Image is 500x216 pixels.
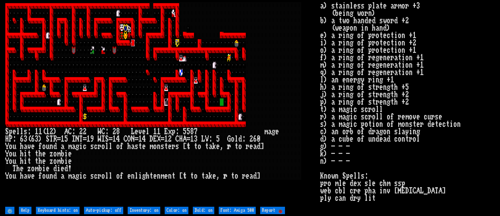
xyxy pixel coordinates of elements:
div: e [142,128,146,135]
div: s [135,143,138,150]
div: g [75,172,79,180]
div: r [246,143,249,150]
div: l [105,143,109,150]
div: e [68,158,72,165]
div: e [212,172,216,180]
div: a [253,143,257,150]
div: e [68,150,72,158]
div: 5 [64,135,68,143]
div: a [61,172,64,180]
div: : [13,135,16,143]
div: l [105,172,109,180]
div: O [127,135,131,143]
div: 1 [87,135,90,143]
div: u [13,143,16,150]
div: t [201,172,205,180]
div: Y [5,143,9,150]
div: 1 [164,135,168,143]
input: Color: on [165,207,188,214]
div: n [50,143,53,150]
div: t [183,172,187,180]
div: N [131,135,135,143]
div: = [161,135,164,143]
div: X [157,135,161,143]
div: 4 [142,135,146,143]
div: o [116,143,120,150]
div: h [16,165,20,172]
div: o [153,143,157,150]
div: A [183,135,187,143]
div: c [83,143,87,150]
div: n [157,143,161,150]
div: e [275,128,279,135]
div: t [172,172,175,180]
div: 4 [116,135,120,143]
div: u [13,172,16,180]
div: 0 [257,135,261,143]
div: D [150,135,153,143]
div: l [135,172,138,180]
div: i [24,150,27,158]
div: g [142,172,146,180]
div: f [38,143,42,150]
div: o [101,143,105,150]
div: e [20,165,24,172]
input: Font: Amiga 500 [219,207,256,214]
input: Inventory: on [128,207,160,214]
div: r [227,143,231,150]
div: L [131,128,135,135]
div: C [124,135,127,143]
div: a [24,172,27,180]
div: I [72,135,75,143]
div: 3 [194,135,198,143]
div: N [75,135,79,143]
div: 1 [190,135,194,143]
div: o [53,158,57,165]
div: : [209,135,212,143]
div: m [150,143,153,150]
div: e [13,128,16,135]
div: v [27,143,31,150]
div: m [68,143,72,150]
div: d [64,165,68,172]
div: n [157,172,161,180]
div: P [9,135,13,143]
div: e [31,143,35,150]
div: h [38,150,42,158]
div: T [13,165,16,172]
div: t [27,150,31,158]
div: b [61,158,64,165]
div: o [194,172,198,180]
input: Bold: on [193,207,214,214]
div: m [57,150,61,158]
div: k [212,143,216,150]
div: o [31,165,35,172]
div: o [9,158,13,165]
div: t [235,143,238,150]
div: : [175,128,179,135]
div: f [120,143,124,150]
div: = [187,135,190,143]
div: [ [183,143,187,150]
div: e [42,150,46,158]
div: h [38,158,42,165]
div: k [209,172,212,180]
div: l [16,128,20,135]
div: o [198,143,201,150]
div: ! [68,165,72,172]
div: 2 [249,135,253,143]
div: u [13,158,16,165]
div: e [61,165,64,172]
div: r [98,172,101,180]
div: t [35,158,38,165]
div: = [109,135,113,143]
div: 1 [157,128,161,135]
div: e [153,172,157,180]
div: 8 [190,128,194,135]
div: l [20,128,24,135]
div: h [20,172,24,180]
div: l [109,143,113,150]
div: i [42,165,46,172]
div: H [179,135,183,143]
div: S [5,128,9,135]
